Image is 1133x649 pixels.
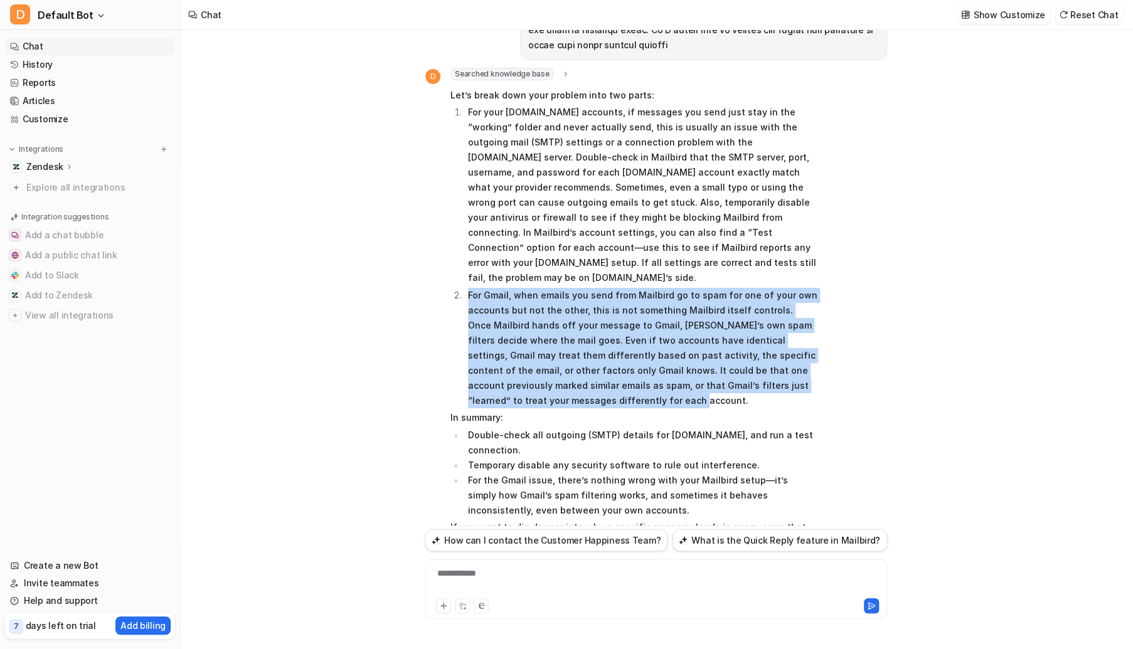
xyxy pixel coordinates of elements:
[464,473,817,518] li: For the Gmail issue, there’s nothing wrong with your Mailbird setup—it’s simply how Gmail’s spam ...
[5,557,175,574] a: Create a new Bot
[425,69,440,84] span: D
[11,231,19,239] img: Add a chat bubble
[5,305,175,325] button: View all integrationsView all integrations
[5,265,175,285] button: Add to SlackAdd to Slack
[1055,6,1123,24] button: Reset Chat
[450,88,817,103] p: Let’s break down your problem into two parts:
[464,428,817,458] li: Double-check all outgoing (SMTP) details for [DOMAIN_NAME], and run a test connection.
[5,592,175,609] a: Help and support
[1059,10,1068,19] img: reset
[5,110,175,128] a: Customize
[13,163,20,171] img: Zendesk
[425,529,668,551] button: How can I contact the Customer Happiness Team?
[26,161,63,173] p: Zendesk
[159,145,168,154] img: menu_add.svg
[21,211,109,223] p: Integration suggestions
[5,225,175,245] button: Add a chat bubbleAdd a chat bubble
[19,144,63,154] p: Integrations
[450,520,817,580] p: If you want to dig deeper into why a specific message lands in spam, open that message in Gmail’s...
[26,619,96,632] p: days left on trial
[11,272,19,279] img: Add to Slack
[5,285,175,305] button: Add to ZendeskAdd to Zendesk
[468,105,817,285] p: For your [DOMAIN_NAME] accounts, if messages you send just stay in the “working” folder and never...
[11,312,19,319] img: View all integrations
[201,8,221,21] div: Chat
[5,92,175,110] a: Articles
[115,616,171,635] button: Add billing
[5,574,175,592] a: Invite teammates
[11,251,19,259] img: Add a public chat link
[5,56,175,73] a: History
[450,410,817,425] p: In summary:
[5,245,175,265] button: Add a public chat linkAdd a public chat link
[10,181,23,194] img: explore all integrations
[464,458,817,473] li: Temporary disable any security software to rule out interference.
[5,179,175,196] a: Explore all integrations
[450,68,553,80] span: Searched knowledge base
[26,177,170,198] span: Explore all integrations
[5,143,67,156] button: Integrations
[961,10,970,19] img: customize
[468,288,817,408] p: For Gmail, when emails you send from Mailbird go to spam for one of your own accounts but not the...
[673,529,887,551] button: What is the Quick Reply feature in Mailbird?
[120,619,166,632] p: Add billing
[5,74,175,92] a: Reports
[8,145,16,154] img: expand menu
[14,621,19,632] p: 7
[974,8,1045,21] p: Show Customize
[11,292,19,299] img: Add to Zendesk
[38,6,93,24] span: Default Bot
[957,6,1050,24] button: Show Customize
[10,4,30,24] span: D
[5,38,175,55] a: Chat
